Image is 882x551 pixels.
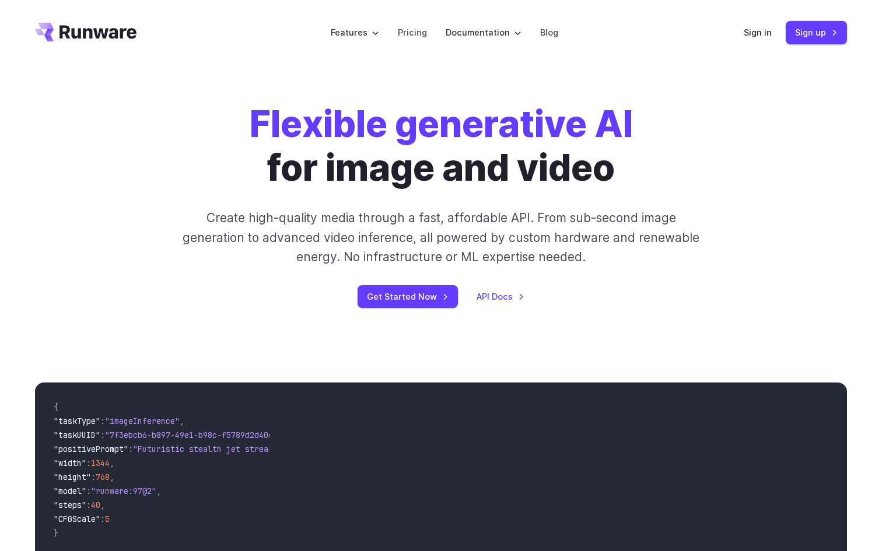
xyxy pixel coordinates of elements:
span: "imageInference" [105,416,180,426]
a: Go to / [35,23,136,41]
p: Create high-quality media through a fast, affordable API. From sub-second image generation to adv... [181,208,701,266]
span: "7f3ebcb6-b897-49e1-b98c-f5789d2d40d7" [105,430,282,440]
a: Pricing [398,26,427,39]
span: "steps" [54,500,86,510]
span: : [100,430,105,440]
span: , [156,486,161,496]
span: : [91,472,96,482]
a: Sign up [786,21,847,44]
a: Blog [540,26,558,39]
span: , [110,458,114,468]
span: "Futuristic stealth jet streaking through a neon-lit cityscape with glowing purple exhaust" [133,444,558,454]
span: "height" [54,472,91,482]
span: , [110,472,114,482]
span: "width" [54,458,86,468]
strong: Flexible generative AI [250,102,633,146]
span: "CFGScale" [54,514,100,524]
span: : [100,416,105,426]
span: : [86,458,91,468]
h1: for image and video [250,103,633,189]
span: 768 [96,472,110,482]
span: : [86,486,91,496]
span: , [180,416,184,426]
span: "positivePrompt" [54,444,128,454]
label: Features [331,26,379,39]
span: : [128,444,133,454]
span: , [100,500,105,510]
span: "taskType" [54,416,100,426]
a: Sign in [744,26,772,39]
span: "model" [54,486,86,496]
span: 1344 [91,458,110,468]
span: : [100,514,105,524]
a: Get Started Now [358,285,458,308]
label: Documentation [446,26,521,39]
a: API Docs [477,290,524,303]
span: "runware:97@2" [91,486,156,496]
span: 5 [105,514,110,524]
span: : [86,500,91,510]
span: 40 [91,500,100,510]
span: "taskUUID" [54,430,100,440]
span: { [54,402,58,412]
span: } [54,528,58,538]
